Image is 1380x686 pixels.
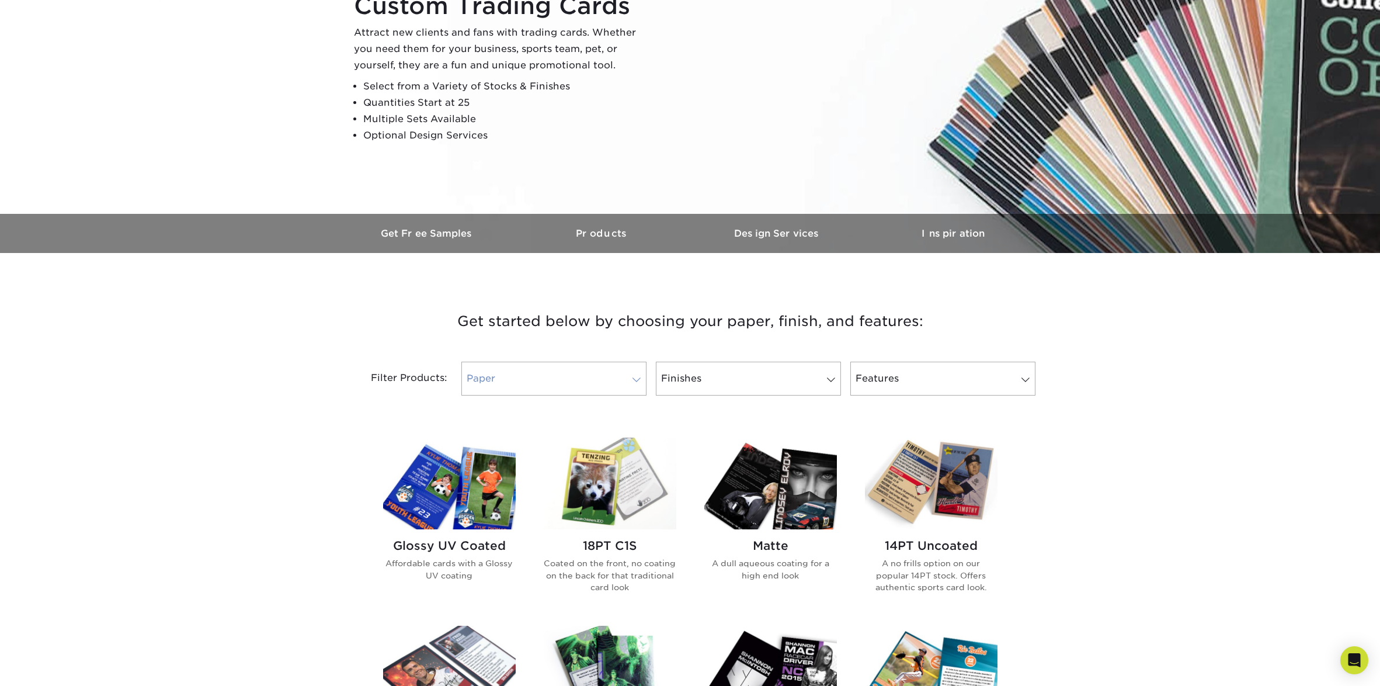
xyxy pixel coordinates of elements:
a: Finishes [656,362,841,396]
a: Matte Trading Cards Matte A dull aqueous coating for a high end look [704,438,837,612]
li: Optional Design Services [363,127,646,144]
li: Quantities Start at 25 [363,95,646,111]
h2: Matte [704,539,837,553]
div: Filter Products: [340,362,457,396]
p: Coated on the front, no coating on the back for that traditional card look [544,557,676,593]
p: A no frills option on our popular 14PT stock. Offers authentic sports card look. [865,557,997,593]
a: Glossy UV Coated Trading Cards Glossy UV Coated Affordable cards with a Glossy UV coating [383,438,516,612]
img: 18PT C1S Trading Cards [544,438,676,529]
a: Features [850,362,1035,396]
h3: Get started below by choosing your paper, finish, and features: [349,295,1032,348]
h2: 18PT C1S [544,539,676,553]
h2: 14PT Uncoated [865,539,997,553]
h3: Get Free Samples [340,228,515,239]
a: Design Services [690,214,865,253]
a: 14PT Uncoated Trading Cards 14PT Uncoated A no frills option on our popular 14PT stock. Offers au... [865,438,997,612]
h2: Glossy UV Coated [383,539,516,553]
p: A dull aqueous coating for a high end look [704,557,837,581]
li: Select from a Variety of Stocks & Finishes [363,78,646,95]
h3: Design Services [690,228,865,239]
a: Get Free Samples [340,214,515,253]
img: 14PT Uncoated Trading Cards [865,438,997,529]
a: Paper [461,362,646,396]
a: 18PT C1S Trading Cards 18PT C1S Coated on the front, no coating on the back for that traditional ... [544,438,676,612]
a: Inspiration [865,214,1041,253]
img: Glossy UV Coated Trading Cards [383,438,516,529]
h3: Products [515,228,690,239]
div: Open Intercom Messenger [1340,646,1368,674]
li: Multiple Sets Available [363,111,646,127]
img: Matte Trading Cards [704,438,837,529]
h3: Inspiration [865,228,1041,239]
p: Attract new clients and fans with trading cards. Whether you need them for your business, sports ... [354,25,646,74]
p: Affordable cards with a Glossy UV coating [383,557,516,581]
a: Products [515,214,690,253]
